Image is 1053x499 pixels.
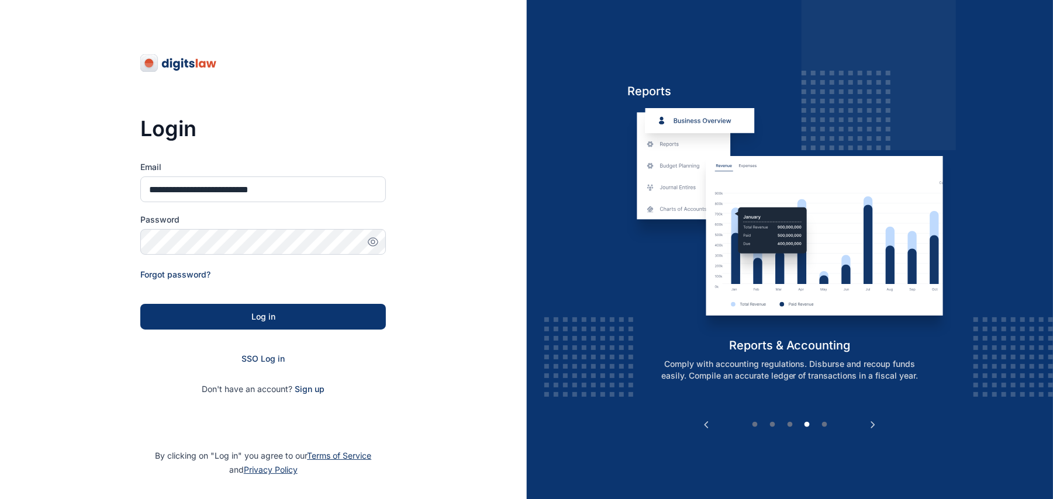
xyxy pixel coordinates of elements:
[229,465,298,474] span: and
[784,419,796,431] button: 3
[244,465,298,474] a: Privacy Policy
[241,354,285,363] a: SSO Log in
[627,337,952,354] h5: reports & accounting
[140,117,386,140] h3: Login
[140,161,386,173] label: Email
[140,383,386,395] p: Don't have an account?
[140,269,210,279] a: Forgot password?
[700,419,712,431] button: Previous
[159,311,367,323] div: Log in
[295,384,324,394] a: Sign up
[819,419,831,431] button: 5
[749,419,761,431] button: 1
[14,449,513,477] p: By clicking on "Log in" you agree to our
[295,383,324,395] span: Sign up
[640,358,940,382] p: Comply with accounting regulations. Disburse and recoup funds easily. Compile an accurate ledger ...
[627,108,952,337] img: reports-and-accounting
[867,419,879,431] button: Next
[627,83,952,99] h5: Reports
[140,214,386,226] label: Password
[767,419,778,431] button: 2
[307,451,371,460] a: Terms of Service
[140,54,217,72] img: digitslaw-logo
[140,304,386,330] button: Log in
[802,419,813,431] button: 4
